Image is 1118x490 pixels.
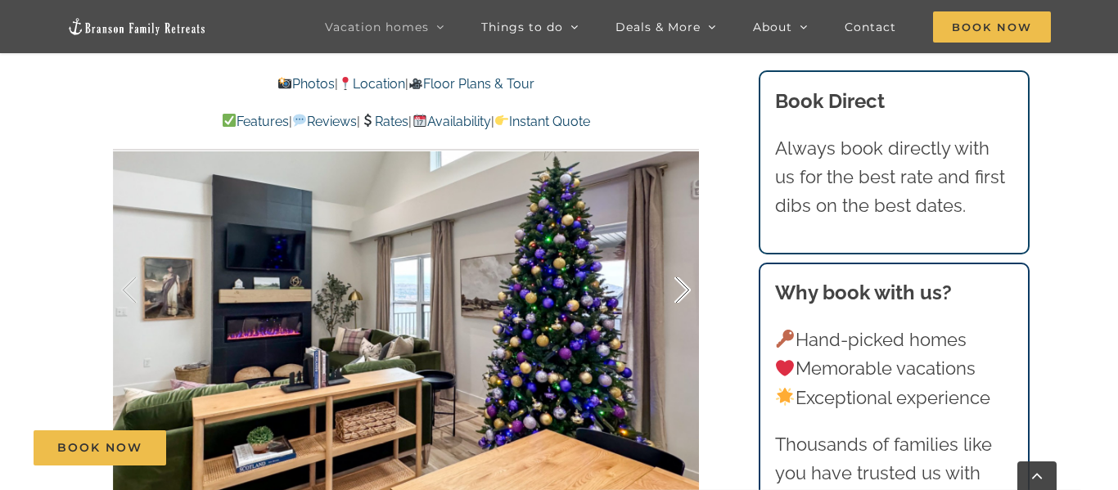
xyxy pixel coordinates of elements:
[495,114,508,127] img: 👉
[34,430,166,465] a: Book Now
[67,17,206,36] img: Branson Family Retreats Logo
[339,77,352,90] img: 📍
[277,76,334,92] a: Photos
[338,76,405,92] a: Location
[223,114,236,127] img: ✅
[775,134,1014,221] p: Always book directly with us for the best rate and first dibs on the best dates.
[113,74,699,95] p: | |
[292,114,357,129] a: Reviews
[360,114,408,129] a: Rates
[325,21,429,33] span: Vacation homes
[57,441,142,455] span: Book Now
[753,21,792,33] span: About
[845,21,896,33] span: Contact
[113,111,699,133] p: | | | |
[933,11,1051,43] span: Book Now
[494,114,590,129] a: Instant Quote
[413,114,426,127] img: 📆
[776,330,794,348] img: 🔑
[615,21,701,33] span: Deals & More
[361,114,374,127] img: 💲
[775,278,1014,308] h3: Why book with us?
[775,89,885,113] b: Book Direct
[776,359,794,377] img: ❤️
[293,114,306,127] img: 💬
[412,114,490,129] a: Availability
[278,77,291,90] img: 📸
[776,388,794,406] img: 🌟
[408,76,534,92] a: Floor Plans & Tour
[481,21,563,33] span: Things to do
[775,326,1014,412] p: Hand-picked homes Memorable vacations Exceptional experience
[222,114,289,129] a: Features
[409,77,422,90] img: 🎥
